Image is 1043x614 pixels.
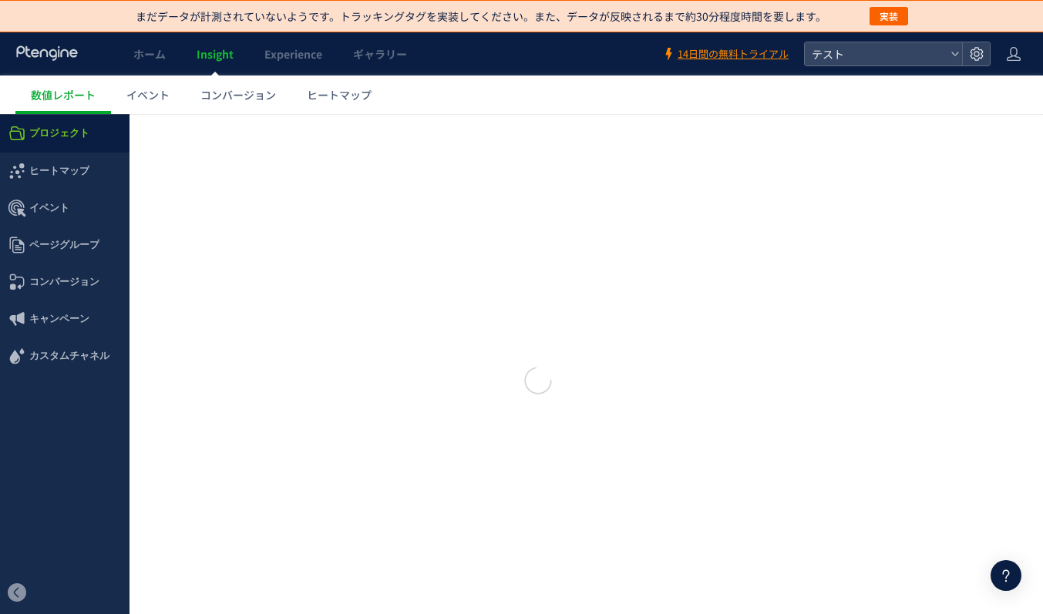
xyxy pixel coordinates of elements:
[31,87,96,102] span: 数値レポート
[126,87,170,102] span: イベント
[29,39,89,75] span: ヒートマップ
[29,75,69,112] span: イベント
[807,42,944,65] span: テスト
[200,87,276,102] span: コンバージョン
[678,47,789,62] span: 14日間の無料トライアル
[29,112,99,149] span: ページグループ
[29,223,109,260] span: カスタムチャネル
[880,7,898,25] span: 実装
[264,46,322,62] span: Experience
[197,46,234,62] span: Insight
[29,149,99,186] span: コンバージョン
[133,46,166,62] span: ホーム
[353,46,407,62] span: ギャラリー
[870,7,908,25] button: 実装
[307,87,372,102] span: ヒートマップ
[136,8,826,24] p: まだデータが計測されていないようです。トラッキングタグを実装してください。また、データが反映されるまで約30分程度時間を要します。
[29,1,89,38] span: プロジェクト
[29,186,89,223] span: キャンペーン
[662,47,789,62] a: 14日間の無料トライアル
